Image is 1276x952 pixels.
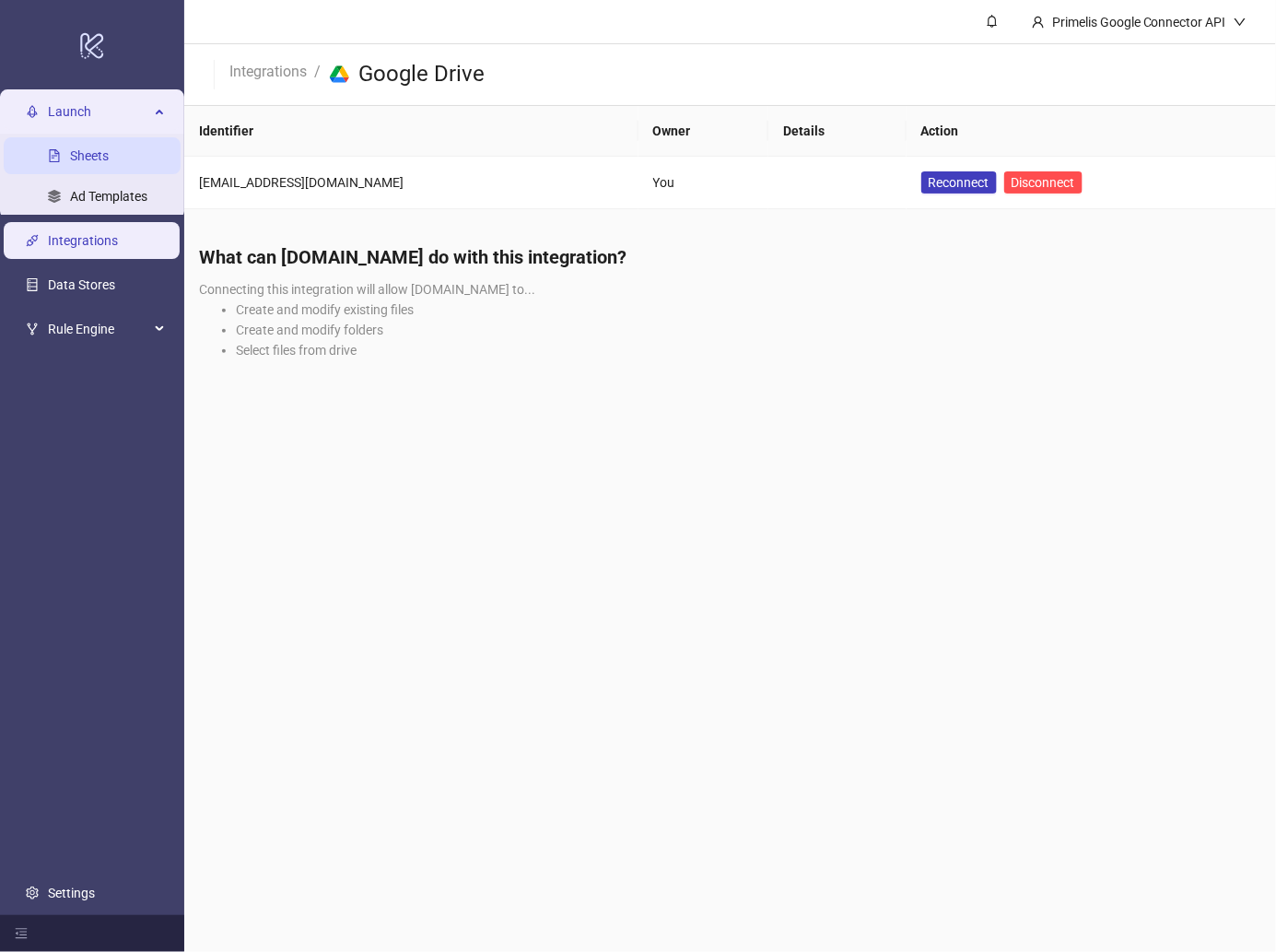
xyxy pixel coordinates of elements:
h4: What can [DOMAIN_NAME] do with this integration? [199,244,1261,270]
h3: Google Drive [358,60,485,89]
span: Reconnect [929,175,989,190]
span: Rule Engine [48,311,149,347]
li: Select files from drive [236,340,1261,360]
th: Identifier [184,106,638,157]
a: Integrations [226,60,310,80]
th: Details [768,106,906,157]
button: Disconnect [1004,171,1083,194]
a: Sheets [70,148,109,163]
span: Disconnect [1012,175,1075,190]
span: Connecting this integration will allow [DOMAIN_NAME] to... [199,282,535,297]
th: Owner [638,106,769,157]
span: fork [26,323,39,335]
div: Primelis Google Connector API [1045,12,1234,32]
button: Reconnect [921,171,997,194]
div: [EMAIL_ADDRESS][DOMAIN_NAME] [199,172,624,193]
li: / [314,60,321,89]
a: Data Stores [48,277,115,292]
a: Settings [48,886,95,900]
span: down [1234,16,1247,29]
li: Create and modify folders [236,320,1261,340]
span: menu-fold [15,927,28,940]
div: You [653,172,755,193]
span: bell [986,15,999,28]
span: rocket [26,105,39,118]
li: Create and modify existing files [236,300,1261,320]
th: Action [907,106,1276,157]
a: Ad Templates [70,189,147,204]
a: Integrations [48,233,118,248]
span: Launch [48,93,149,130]
span: user [1032,16,1045,29]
